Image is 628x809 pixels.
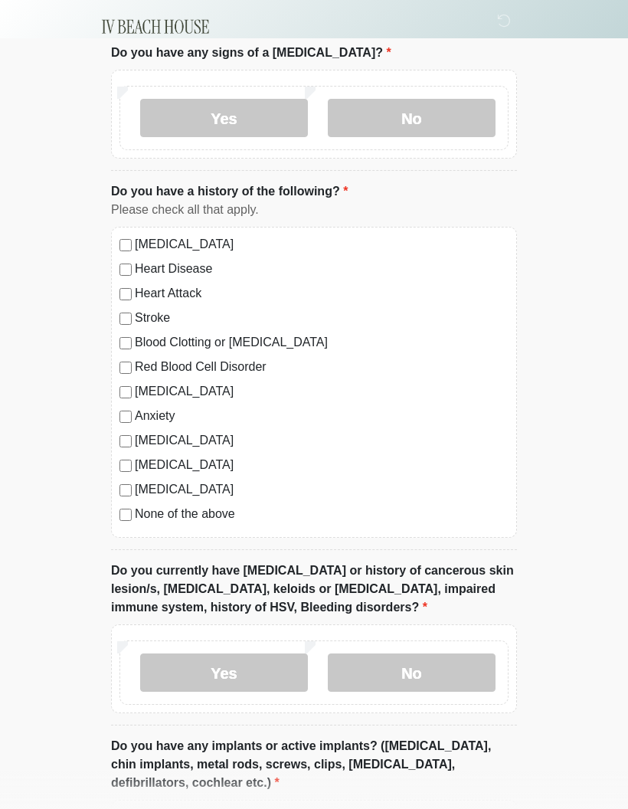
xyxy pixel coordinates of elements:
[135,407,509,425] label: Anxiety
[135,358,509,376] label: Red Blood Cell Disorder
[140,99,308,137] label: Yes
[119,484,132,496] input: [MEDICAL_DATA]
[111,182,348,201] label: Do you have a history of the following?
[135,431,509,450] label: [MEDICAL_DATA]
[135,260,509,278] label: Heart Disease
[111,562,517,617] label: Do you currently have [MEDICAL_DATA] or history of cancerous skin lesion/s, [MEDICAL_DATA], keloi...
[135,309,509,327] label: Stroke
[140,653,308,692] label: Yes
[328,653,496,692] label: No
[135,382,509,401] label: [MEDICAL_DATA]
[111,737,517,792] label: Do you have any implants or active implants? ([MEDICAL_DATA], chin implants, metal rods, screws, ...
[119,386,132,398] input: [MEDICAL_DATA]
[119,362,132,374] input: Red Blood Cell Disorder
[135,284,509,303] label: Heart Attack
[119,313,132,325] input: Stroke
[119,239,132,251] input: [MEDICAL_DATA]
[135,235,509,254] label: [MEDICAL_DATA]
[119,460,132,472] input: [MEDICAL_DATA]
[135,480,509,499] label: [MEDICAL_DATA]
[328,99,496,137] label: No
[119,288,132,300] input: Heart Attack
[111,201,517,219] div: Please check all that apply.
[135,505,509,523] label: None of the above
[119,411,132,423] input: Anxiety
[119,509,132,521] input: None of the above
[96,11,216,42] img: IV Beach House Logo
[135,333,509,352] label: Blood Clotting or [MEDICAL_DATA]
[119,435,132,447] input: [MEDICAL_DATA]
[119,264,132,276] input: Heart Disease
[119,337,132,349] input: Blood Clotting or [MEDICAL_DATA]
[135,456,509,474] label: [MEDICAL_DATA]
